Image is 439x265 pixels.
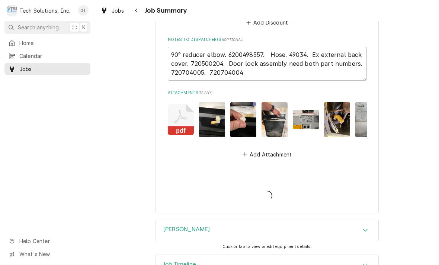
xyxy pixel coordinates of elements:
span: K [82,23,86,31]
a: Go to Help Center [4,235,90,247]
div: Otis Tooley's Avatar [78,5,89,16]
span: Search anything [18,23,59,31]
img: YXicweZIQ7yeiTR0ZTy5 [199,102,225,137]
a: Calendar [4,50,90,62]
span: Home [19,39,87,47]
span: ( optional ) [223,38,244,42]
span: Click or tap to view or edit equipment details. [222,244,312,249]
button: Accordion Details Expand Trigger [156,220,378,241]
textarea: 90° reducer elbow. 6200498557. Hose. 49034. Ex external back cover. 720500204. Door lock assembly... [168,47,367,81]
span: Jobs [19,65,87,73]
button: Add Attachment [241,149,293,159]
button: Navigate back [131,4,142,16]
div: Tech Solutions, Inc. [19,7,70,14]
div: Notes to Dispatcher(s) [168,37,367,81]
span: ⌘ [72,23,77,31]
span: Jobs [112,7,124,14]
div: Tech Solutions, Inc.'s Avatar [7,5,17,16]
img: 6Tg9zXn4SYCdXxDqrmav [293,110,319,130]
h3: [PERSON_NAME] [163,226,210,233]
div: Attachments [168,90,367,159]
label: Notes to Dispatcher(s) [168,37,367,43]
span: Loading... [262,188,272,204]
span: ( if any ) [198,91,212,95]
span: Calendar [19,52,87,60]
div: T [7,5,17,16]
img: NCjMUujdTieEfVK8j2Zx [230,102,256,137]
button: Search anything⌘K [4,21,90,34]
a: Home [4,37,90,49]
a: Jobs [4,63,90,75]
span: Help Center [19,237,86,245]
button: pdf [168,102,194,137]
img: jHtDBBo6R3qhWRHG9cm3 [324,102,350,137]
span: What's New [19,250,86,258]
a: Go to What's New [4,248,90,260]
div: OT [78,5,89,16]
div: Accordion Header [156,220,378,241]
a: Jobs [97,4,127,17]
img: kpON7uwZQcqpvHMxKKZ4 [262,102,288,137]
img: qOfKX3z2QqHyKY0FxhNA [355,102,381,137]
div: CORELIUS [156,220,379,241]
button: Add Discount [245,17,289,28]
label: Attachments [168,90,367,96]
span: Job Summary [142,6,187,16]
